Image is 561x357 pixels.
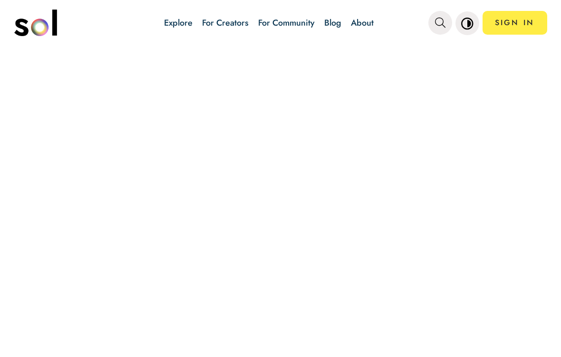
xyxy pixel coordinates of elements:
[351,17,374,29] a: About
[483,11,547,35] a: SIGN IN
[324,17,341,29] a: Blog
[164,17,193,29] a: Explore
[202,17,249,29] a: For Creators
[258,17,315,29] a: For Community
[14,6,547,39] nav: main navigation
[14,9,57,36] img: logo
